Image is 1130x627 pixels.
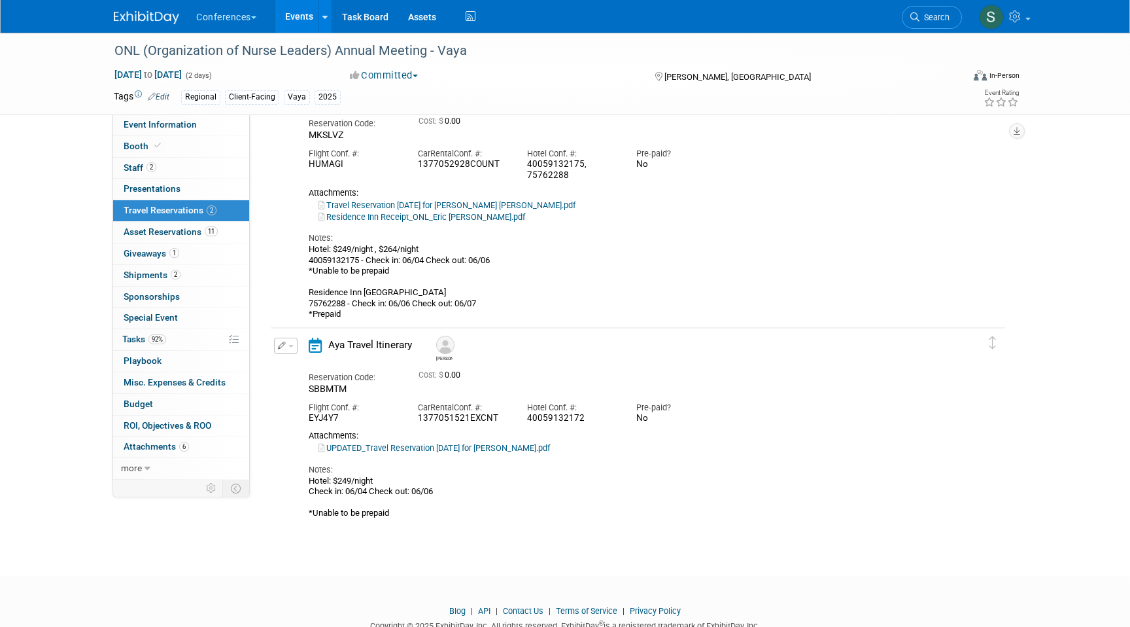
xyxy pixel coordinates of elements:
span: Sponsorships [124,291,180,302]
span: to [142,69,154,80]
img: Format-Inperson.png [974,70,987,81]
span: Staff [124,162,156,173]
span: No [636,413,648,423]
a: Giveaways1 [113,243,249,264]
a: Shipments2 [113,265,249,286]
a: Contact Us [503,606,543,616]
img: Eric Lowman [436,336,454,354]
a: Search [902,6,962,29]
span: 2 [146,162,156,172]
div: In-Person [989,71,1019,81]
span: MKSLVZ [309,130,343,140]
span: Giveaways [124,248,179,259]
span: Budget [124,399,153,409]
span: [DATE] [DATE] [114,69,182,81]
a: Travel Reservation [DATE] for [PERSON_NAME] [PERSON_NAME].pdf [318,200,575,210]
div: 1377052928COUNT [418,159,507,170]
div: Client-Facing [225,90,279,104]
a: Presentations [113,179,249,200]
span: Search [919,12,950,22]
span: Playbook [124,355,162,366]
span: Shipments [124,270,180,280]
a: Event Information [113,115,249,135]
span: Asset Reservations [124,226,218,237]
div: 2025 [315,90,341,104]
a: Playbook [113,351,249,372]
div: Eric Lowman [436,354,453,361]
div: Notes: [309,464,944,476]
div: Pre-paid? [636,402,726,414]
td: Toggle Event Tabs [223,480,250,497]
span: 6 [179,442,189,452]
a: Booth [113,136,249,157]
div: 1377051521EXCNT [418,413,507,424]
span: 92% [148,334,166,344]
div: Eric Lowman [433,336,456,361]
div: HUMAGI [309,159,398,170]
a: Tasks92% [113,329,249,350]
span: Travel Reservations [124,205,216,215]
a: Sponsorships [113,287,249,308]
span: 11 [205,226,218,236]
span: Tasks [122,334,166,344]
div: Reservation Code: [309,372,399,384]
a: Budget [113,394,249,415]
td: Personalize Event Tab Strip [200,480,223,497]
div: Pre-paid? [636,148,726,160]
button: Committed [345,69,423,82]
span: Cost: $ [419,370,445,380]
div: Flight Conf. #: [309,402,398,414]
div: Event Rating [984,90,1019,96]
i: Booth reservation complete [154,142,161,149]
a: Travel Reservations2 [113,200,249,221]
a: Staff2 [113,158,249,179]
a: Residence Inn Receipt_ONL_Eric [PERSON_NAME].pdf [318,212,525,222]
a: ROI, Objectives & ROO [113,416,249,437]
span: Attachments [124,441,189,452]
span: 0.00 [419,116,466,126]
i: Aya Travel Itinerary [309,338,322,353]
div: Hotel: $249/night Check in: 06/04 Check out: 06/06 *Unable to be prepaid [309,476,944,519]
div: 40059132175, 75762288 [527,159,617,181]
a: Asset Reservations11 [113,222,249,243]
span: Aya Travel Itinerary [328,339,412,351]
span: more [121,463,142,473]
div: Vaya [284,90,310,104]
span: No [636,159,648,169]
img: ExhibitDay [114,11,179,24]
span: Rental [430,403,454,412]
a: Privacy Policy [630,606,681,616]
span: Booth [124,141,163,151]
a: Misc. Expenses & Credits [113,372,249,393]
a: Attachments6 [113,437,249,457]
a: API [478,606,490,616]
span: Presentations [124,183,180,194]
div: Notes: [309,232,944,244]
div: Hotel Conf. #: [527,402,617,414]
span: | [468,606,476,616]
span: Event Information [124,119,197,130]
span: 0.00 [419,370,466,380]
div: EYJ4Y7 [309,413,398,424]
span: Misc. Expenses & Credits [124,377,226,387]
span: 1 [169,248,179,258]
div: Attachments: [309,188,944,198]
span: Special Event [124,312,178,323]
div: Reservation Code: [309,118,399,130]
a: Special Event [113,308,249,329]
span: SBBMTM [309,384,347,394]
a: Edit [148,92,169,101]
div: Event Format [885,68,1019,88]
a: more [113,458,249,479]
a: Blog [449,606,466,616]
span: | [492,606,501,616]
sup: ® [599,620,604,627]
div: Flight Conf. #: [309,148,398,160]
span: (2 days) [184,71,212,80]
a: UPDATED_Travel Reservation [DATE] for [PERSON_NAME].pdf [318,443,550,453]
img: Sophie Buffo [979,5,1004,29]
span: | [619,606,628,616]
div: Hotel Conf. #: [527,148,617,160]
div: Hotel: $249/night , $264/night 40059132175 - Check in: 06/04 Check out: 06/06 *Unable to be prepa... [309,244,944,319]
span: 2 [207,206,216,215]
